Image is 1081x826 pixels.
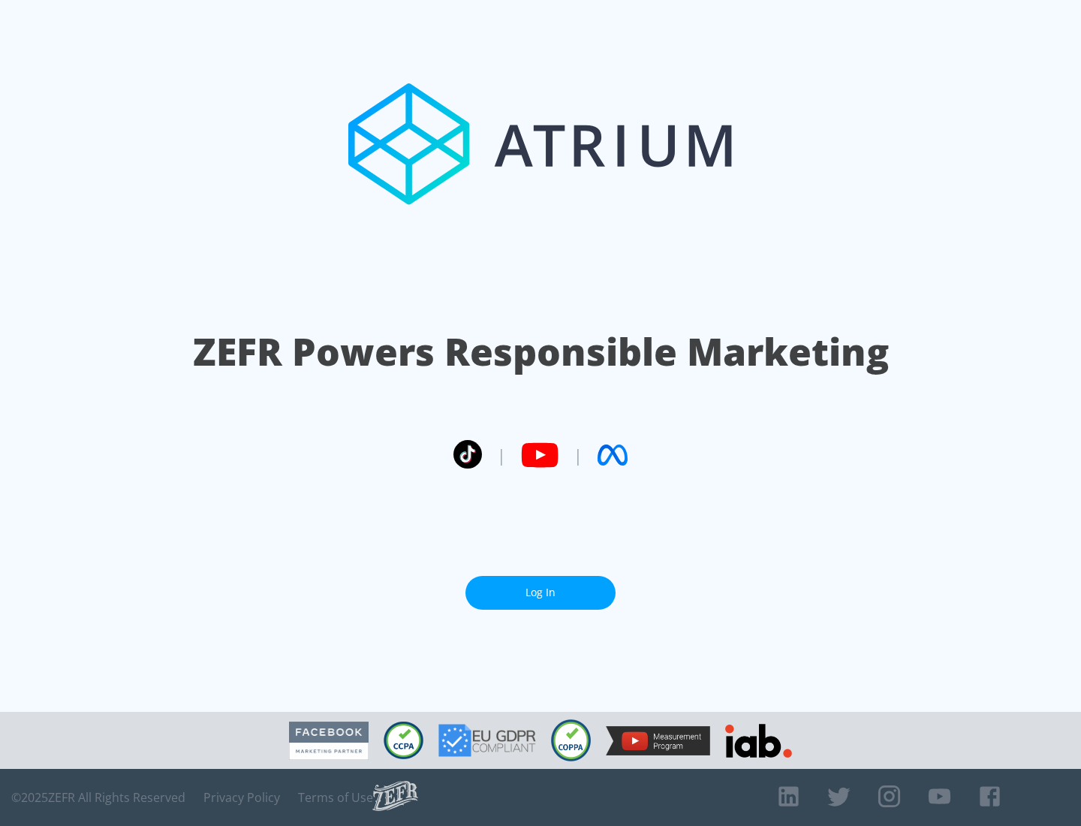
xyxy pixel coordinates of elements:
a: Log In [465,576,616,610]
img: GDPR Compliant [438,724,536,757]
span: | [497,444,506,466]
a: Terms of Use [298,790,373,805]
img: Facebook Marketing Partner [289,722,369,760]
img: CCPA Compliant [384,722,423,759]
h1: ZEFR Powers Responsible Marketing [193,326,889,378]
img: COPPA Compliant [551,719,591,761]
span: | [574,444,583,466]
a: Privacy Policy [203,790,280,805]
span: © 2025 ZEFR All Rights Reserved [11,790,185,805]
img: YouTube Measurement Program [606,726,710,755]
img: IAB [725,724,792,758]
